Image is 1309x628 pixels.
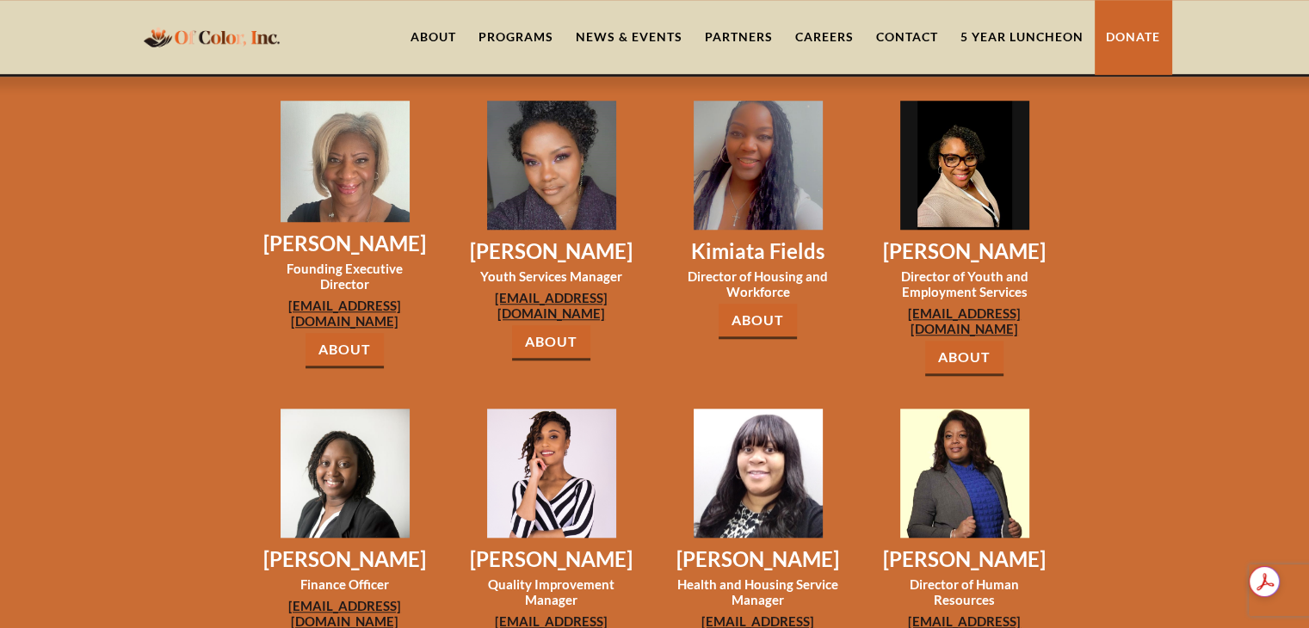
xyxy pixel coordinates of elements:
[262,298,429,329] a: [EMAIL_ADDRESS][DOMAIN_NAME]
[468,290,635,321] a: [EMAIL_ADDRESS][DOMAIN_NAME]
[881,576,1048,607] h3: Director of Human Resources
[881,305,1048,336] a: [EMAIL_ADDRESS][DOMAIN_NAME]
[881,268,1048,299] h3: Director of Youth and Employment Services
[675,576,842,607] h3: Health and Housing Service Manager
[925,341,1003,376] a: About
[675,546,842,572] h3: [PERSON_NAME]
[139,16,285,57] a: home
[719,304,797,339] a: About
[262,231,429,256] h3: [PERSON_NAME]
[468,238,635,264] h3: [PERSON_NAME]
[881,546,1048,572] h3: [PERSON_NAME]
[262,546,429,572] h3: [PERSON_NAME]
[468,268,635,284] h3: Youth Services Manager
[306,333,384,368] a: About
[468,576,635,607] h3: Quality Improvement Manager
[468,546,635,572] h3: [PERSON_NAME]
[675,238,842,264] h3: Kimiata Fields
[881,238,1048,264] h3: [PERSON_NAME]
[262,261,429,292] h3: Founding Executive Director
[479,28,553,46] div: Programs
[512,325,590,360] a: About
[262,576,429,592] h3: Finance Officer
[675,268,842,299] h3: Director of Housing and Workforce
